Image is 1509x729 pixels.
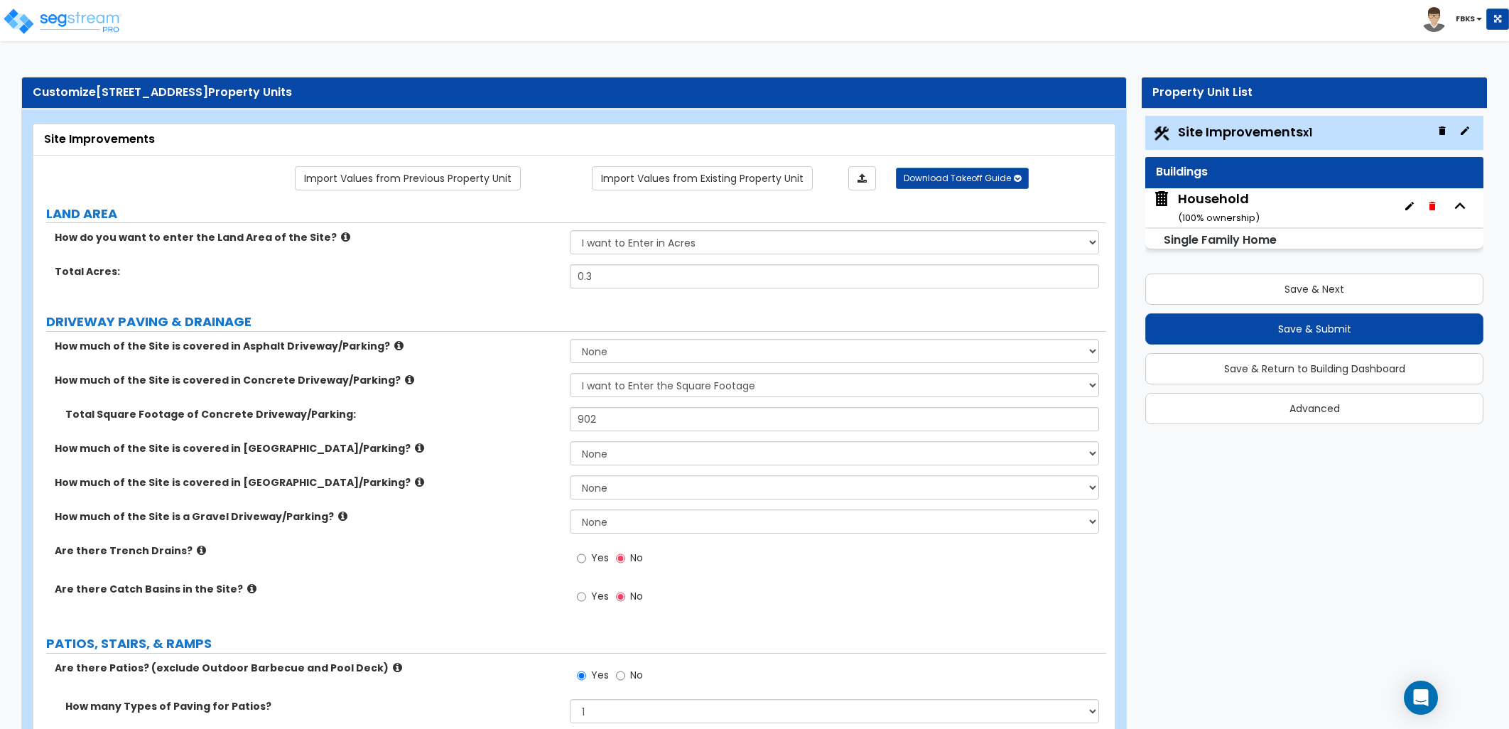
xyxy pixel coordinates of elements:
label: Total Square Footage of Concrete Driveway/Parking: [65,407,559,421]
i: click for more info! [415,477,424,487]
input: Yes [577,551,586,566]
a: Import the dynamic attribute values from existing properties. [592,166,813,190]
span: Download Takeoff Guide [904,172,1011,184]
img: Construction.png [1152,124,1171,143]
span: Yes [591,551,609,565]
label: PATIOS, STAIRS, & RAMPS [46,634,1106,653]
label: How much of the Site is covered in [GEOGRAPHIC_DATA]/Parking? [55,441,559,455]
button: Save & Submit [1145,313,1483,345]
span: No [630,589,643,603]
a: Import the dynamic attribute values from previous properties. [295,166,521,190]
div: Household [1178,190,1260,226]
button: Save & Next [1145,274,1483,305]
label: How much of the Site is covered in Asphalt Driveway/Parking? [55,339,559,353]
span: No [630,668,643,682]
button: Download Takeoff Guide [896,168,1029,189]
i: click for more info! [341,232,350,242]
label: How much of the Site is a Gravel Driveway/Parking? [55,509,559,524]
i: click for more info! [338,511,347,522]
button: Advanced [1145,393,1483,424]
label: Are there Catch Basins in the Site? [55,582,559,596]
span: Household [1152,190,1260,226]
label: Total Acres: [55,264,559,279]
input: Yes [577,589,586,605]
label: LAND AREA [46,205,1106,223]
input: Yes [577,668,586,684]
label: How many Types of Paving for Patios? [65,699,559,713]
small: ( 100 % ownership) [1178,211,1260,225]
input: No [616,551,625,566]
i: click for more info! [415,443,424,453]
label: How do you want to enter the Land Area of the Site? [55,230,559,244]
input: No [616,589,625,605]
button: Save & Return to Building Dashboard [1145,353,1483,384]
label: DRIVEWAY PAVING & DRAINAGE [46,313,1106,331]
label: How much of the Site is covered in [GEOGRAPHIC_DATA]/Parking? [55,475,559,490]
span: Site Improvements [1178,123,1312,141]
span: Yes [591,668,609,682]
label: Are there Trench Drains? [55,544,559,558]
i: click for more info! [197,545,206,556]
img: building.svg [1152,190,1171,208]
b: FBKS [1456,13,1475,24]
div: Open Intercom Messenger [1404,681,1438,715]
label: How much of the Site is covered in Concrete Driveway/Parking? [55,373,559,387]
div: Customize Property Units [33,85,1115,101]
a: Import the dynamic attributes value through Excel sheet [848,166,876,190]
i: click for more info! [393,662,402,673]
span: No [630,551,643,565]
img: avatar.png [1422,7,1446,32]
input: No [616,668,625,684]
div: Buildings [1156,164,1473,180]
div: Site Improvements [44,131,1104,148]
i: click for more info! [394,340,404,351]
small: x1 [1303,125,1312,140]
span: Yes [591,589,609,603]
img: logo_pro_r.png [2,7,123,36]
i: click for more info! [405,374,414,385]
i: click for more info! [247,583,256,594]
span: [STREET_ADDRESS] [96,84,208,100]
div: Property Unit List [1152,85,1476,101]
label: Are there Patios? (exclude Outdoor Barbecue and Pool Deck) [55,661,559,675]
small: Single Family Home [1164,232,1277,248]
